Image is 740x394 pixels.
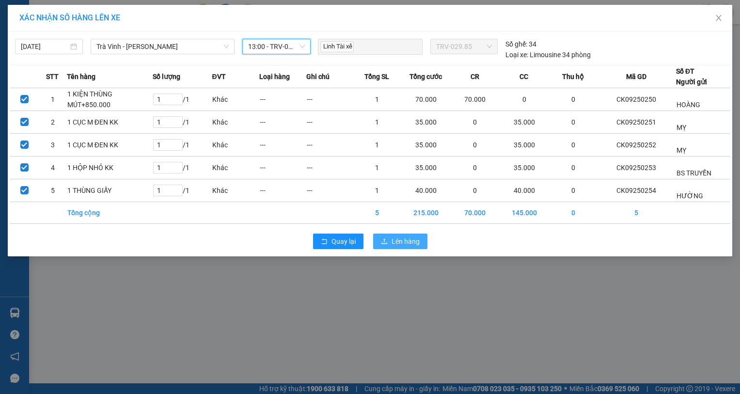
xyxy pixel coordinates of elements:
[677,101,700,109] span: HOÀNG
[677,146,686,154] span: MỴ
[381,238,388,246] span: upload
[401,111,452,134] td: 35.000
[4,52,100,62] span: 0989503507 -
[392,236,420,247] span: Lên hàng
[306,88,353,111] td: ---
[46,71,59,82] span: STT
[499,157,550,179] td: 35.000
[452,202,499,224] td: 70.000
[505,39,536,49] div: 34
[499,88,550,111] td: 0
[452,157,499,179] td: 0
[353,134,400,157] td: 1
[259,88,306,111] td: ---
[597,157,676,179] td: CK09250253
[677,192,703,200] span: HƯỜNG
[677,124,686,131] span: MỴ
[677,169,711,177] span: BS TRUYỀN
[306,71,330,82] span: Ghi chú
[452,179,499,202] td: 0
[38,134,66,157] td: 3
[38,88,66,111] td: 1
[562,71,584,82] span: Thu hộ
[331,236,356,247] span: Quay lại
[597,111,676,134] td: CK09250251
[597,179,676,202] td: CK09250254
[505,39,527,49] span: Số ghế:
[259,111,306,134] td: ---
[259,134,306,157] td: ---
[153,111,212,134] td: / 1
[67,157,153,179] td: 1 HỘP NHỎ KK
[320,41,354,52] span: Linh Tài xế
[67,71,95,82] span: Tên hàng
[212,88,259,111] td: Khác
[401,179,452,202] td: 40.000
[505,49,528,60] span: Loại xe:
[550,111,597,134] td: 0
[212,134,259,157] td: Khác
[401,88,452,111] td: 70.000
[373,234,427,249] button: uploadLên hàng
[306,111,353,134] td: ---
[306,179,353,202] td: ---
[409,71,442,82] span: Tổng cước
[353,157,400,179] td: 1
[626,71,646,82] span: Mã GD
[259,179,306,202] td: ---
[550,202,597,224] td: 0
[353,202,400,224] td: 5
[499,111,550,134] td: 35.000
[505,49,591,60] div: Limousine 34 phòng
[32,5,112,15] strong: BIÊN NHẬN GỬI HÀNG
[38,179,66,202] td: 5
[38,157,66,179] td: 4
[353,179,400,202] td: 1
[20,19,101,28] span: VP Cầu Kè -
[259,71,290,82] span: Loại hàng
[499,202,550,224] td: 145.000
[520,71,528,82] span: CC
[4,32,97,51] span: VP [PERSON_NAME] ([GEOGRAPHIC_DATA])
[313,234,363,249] button: rollbackQuay lại
[212,179,259,202] td: Khác
[353,111,400,134] td: 1
[153,88,212,111] td: / 1
[550,157,597,179] td: 0
[153,71,180,82] span: Số lượng
[153,157,212,179] td: / 1
[67,134,153,157] td: 1 CỤC M ĐEN KK
[259,157,306,179] td: ---
[67,179,153,202] td: 1 THÙNG GIẤY
[401,134,452,157] td: 35.000
[550,88,597,111] td: 0
[550,134,597,157] td: 0
[153,134,212,157] td: / 1
[67,111,153,134] td: 1 CỤC M ĐEN KK
[401,157,452,179] td: 35.000
[436,39,492,54] span: TRV-029.85
[499,179,550,202] td: 40.000
[67,88,153,111] td: 1 KIỆN THÙNG MÚT+850.000
[452,111,499,134] td: 0
[597,88,676,111] td: CK09250250
[401,202,452,224] td: 215.000
[705,5,732,32] button: Close
[715,14,723,22] span: close
[223,44,229,49] span: down
[67,202,153,224] td: Tổng cộng
[21,41,68,52] input: 13/09/2025
[452,134,499,157] td: 0
[4,19,142,28] p: GỬI:
[4,32,142,51] p: NHẬN:
[353,88,400,111] td: 1
[248,39,304,54] span: 13:00 - TRV-029.85
[452,88,499,111] td: 70.000
[306,134,353,157] td: ---
[471,71,479,82] span: CR
[212,111,259,134] td: Khác
[364,71,389,82] span: Tổng SL
[306,157,353,179] td: ---
[38,111,66,134] td: 2
[321,238,328,246] span: rollback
